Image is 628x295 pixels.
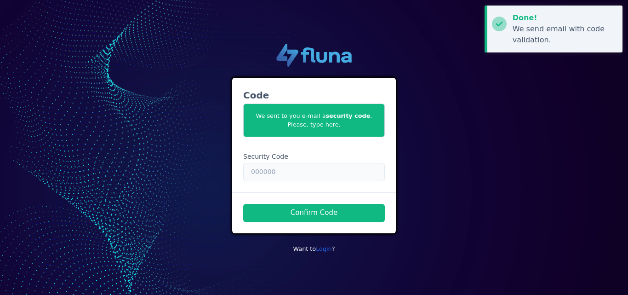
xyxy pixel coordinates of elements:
[326,112,371,119] b: security code
[316,245,332,252] a: Login
[243,104,385,137] span: We sent to you e-mail a . Please, type here.
[243,89,385,102] h3: Code
[243,204,385,222] button: Confirm Code
[243,152,288,162] label: Security Code
[513,23,616,46] div: We send email with code validation.
[513,12,616,23] div: Done!
[243,163,385,181] input: 000000
[232,244,396,253] p: Want to ?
